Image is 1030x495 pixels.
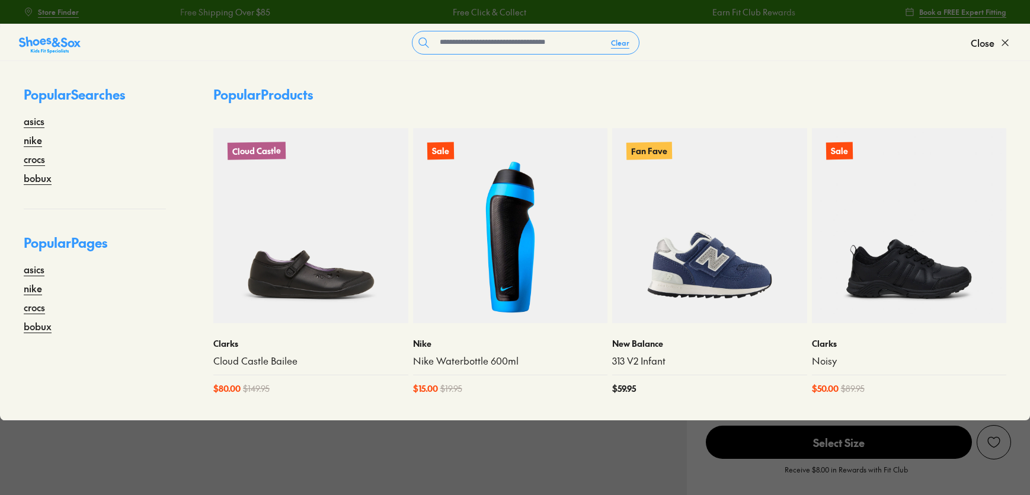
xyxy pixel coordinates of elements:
[612,382,636,395] span: $ 59.95
[626,142,672,160] p: Fan Fave
[24,281,42,295] a: nike
[440,382,462,395] span: $ 19.95
[24,133,42,147] a: nike
[24,85,166,114] p: Popular Searches
[602,32,639,53] button: Clear
[812,355,1007,368] a: Noisy
[812,337,1007,350] p: Clarks
[612,128,807,323] a: Fan Fave
[812,128,1007,323] a: Sale
[19,36,81,55] img: SNS_Logo_Responsive.svg
[413,128,608,323] a: Sale
[413,382,438,395] span: $ 15.00
[452,6,526,18] a: Free Click & Collect
[213,382,241,395] span: $ 80.00
[19,33,81,52] a: Shoes &amp; Sox
[213,355,408,368] a: Cloud Castle Bailee
[712,6,795,18] a: Earn Fit Club Rewards
[24,171,52,185] a: bobux
[228,142,286,161] p: Cloud Castle
[812,382,839,395] span: $ 50.00
[243,382,270,395] span: $ 149.95
[841,382,865,395] span: $ 89.95
[612,355,807,368] a: 313 V2 Infant
[180,6,270,18] a: Free Shipping Over $85
[24,152,45,166] a: crocs
[24,319,52,333] a: bobux
[213,128,408,323] a: Cloud Castle
[24,300,45,314] a: crocs
[24,262,44,276] a: asics
[413,337,608,350] p: Nike
[413,355,608,368] a: Nike Waterbottle 600ml
[24,233,166,262] p: Popular Pages
[706,425,972,459] button: Select Size
[38,7,79,17] span: Store Finder
[905,1,1006,23] a: Book a FREE Expert Fitting
[919,7,1006,17] span: Book a FREE Expert Fitting
[427,142,453,160] p: Sale
[785,464,908,486] p: Receive $8.00 in Rewards with Fit Club
[612,337,807,350] p: New Balance
[213,337,408,350] p: Clarks
[971,36,994,50] span: Close
[977,425,1011,459] button: Add to Wishlist
[12,416,59,459] iframe: Gorgias live chat messenger
[826,142,852,160] p: Sale
[24,114,44,128] a: asics
[971,30,1011,56] button: Close
[24,1,79,23] a: Store Finder
[213,85,313,104] p: Popular Products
